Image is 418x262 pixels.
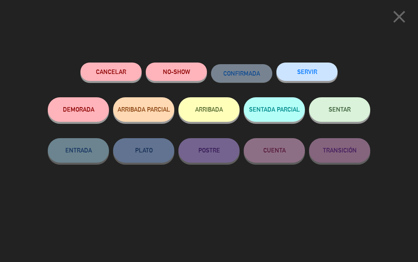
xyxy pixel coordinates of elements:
button: ARRIBADA [178,97,240,122]
button: close [387,6,412,30]
button: CUENTA [244,138,305,163]
button: POSTRE [178,138,240,163]
button: CONFIRMADA [211,64,272,83]
span: CONFIRMADA [223,70,260,77]
button: PLATO [113,138,174,163]
button: ENTRADA [48,138,109,163]
button: DEMORADA [48,97,109,122]
span: SENTAR [329,106,351,113]
button: SENTADA PARCIAL [244,97,305,122]
button: ARRIBADA PARCIAL [113,97,174,122]
button: SENTAR [309,97,370,122]
button: Cancelar [80,63,142,81]
button: SERVIR [276,63,338,81]
button: TRANSICIÓN [309,138,370,163]
button: NO-SHOW [146,63,207,81]
i: close [389,7,409,27]
span: ARRIBADA PARCIAL [118,106,170,113]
